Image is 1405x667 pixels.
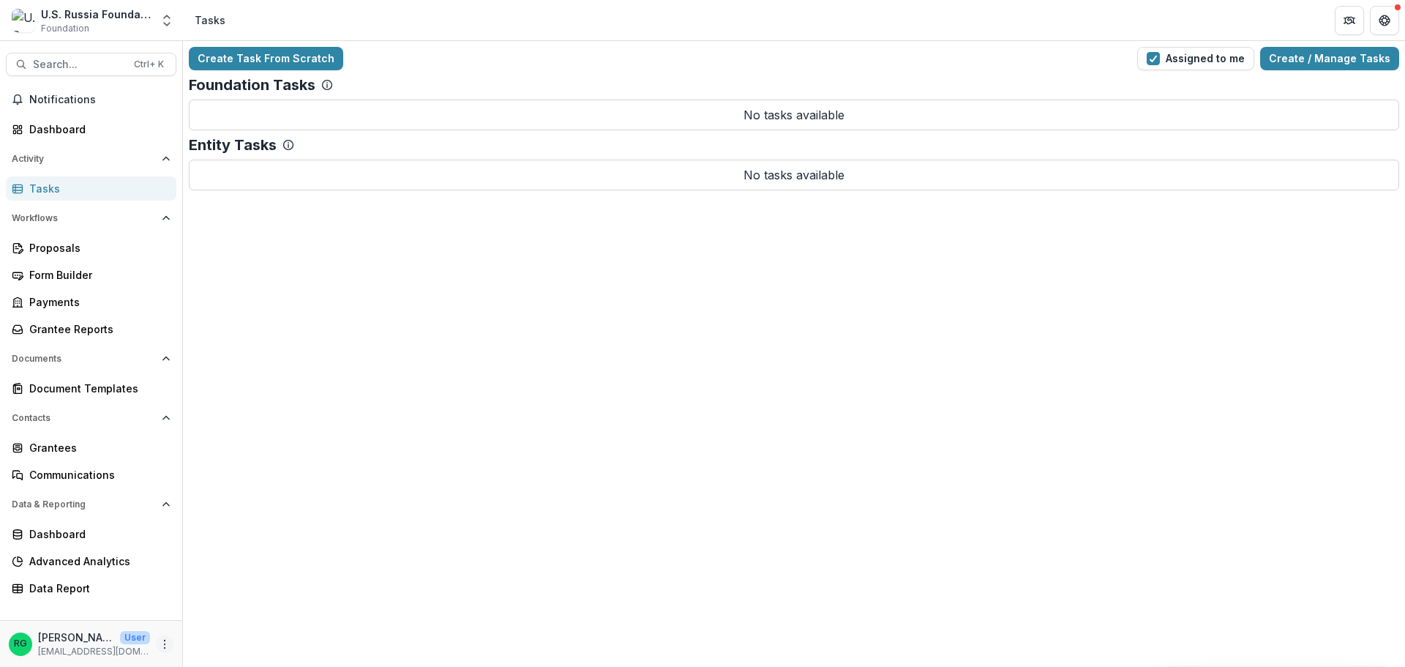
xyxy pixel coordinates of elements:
[6,522,176,546] a: Dashboard
[12,499,156,510] span: Data & Reporting
[189,47,343,70] a: Create Task From Scratch
[29,267,165,283] div: Form Builder
[41,22,89,35] span: Foundation
[41,7,151,22] div: U.S. Russia Foundation
[6,88,176,111] button: Notifications
[6,347,176,370] button: Open Documents
[29,381,165,396] div: Document Templates
[6,463,176,487] a: Communications
[12,154,156,164] span: Activity
[120,631,150,644] p: User
[156,636,173,653] button: More
[12,413,156,423] span: Contacts
[29,94,171,106] span: Notifications
[6,406,176,430] button: Open Contacts
[1370,6,1399,35] button: Get Help
[6,236,176,260] a: Proposals
[6,53,176,76] button: Search...
[33,59,125,71] span: Search...
[29,181,165,196] div: Tasks
[6,263,176,287] a: Form Builder
[38,630,114,645] p: [PERSON_NAME]
[29,526,165,542] div: Dashboard
[189,10,231,31] nav: breadcrumb
[131,56,167,72] div: Ctrl + K
[29,581,165,596] div: Data Report
[6,376,176,400] a: Document Templates
[6,290,176,314] a: Payments
[189,100,1399,130] p: No tasks available
[6,317,176,341] a: Grantee Reports
[12,213,156,223] span: Workflows
[29,294,165,310] div: Payments
[1137,47,1254,70] button: Assigned to me
[6,176,176,201] a: Tasks
[6,117,176,141] a: Dashboard
[29,467,165,482] div: Communications
[38,645,150,658] p: [EMAIL_ADDRESS][DOMAIN_NAME]
[6,576,176,600] a: Data Report
[189,136,277,154] p: Entity Tasks
[6,206,176,230] button: Open Workflows
[29,554,165,569] div: Advanced Analytics
[157,6,177,35] button: Open entity switcher
[29,321,165,337] div: Grantee Reports
[29,440,165,455] div: Grantees
[29,122,165,137] div: Dashboard
[6,436,176,460] a: Grantees
[12,354,156,364] span: Documents
[1335,6,1364,35] button: Partners
[12,9,35,32] img: U.S. Russia Foundation
[189,160,1399,190] p: No tasks available
[29,240,165,256] div: Proposals
[6,493,176,516] button: Open Data & Reporting
[189,76,315,94] p: Foundation Tasks
[14,639,27,649] div: Ruslan Garipov
[1260,47,1399,70] a: Create / Manage Tasks
[6,147,176,171] button: Open Activity
[195,12,225,28] div: Tasks
[6,549,176,573] a: Advanced Analytics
